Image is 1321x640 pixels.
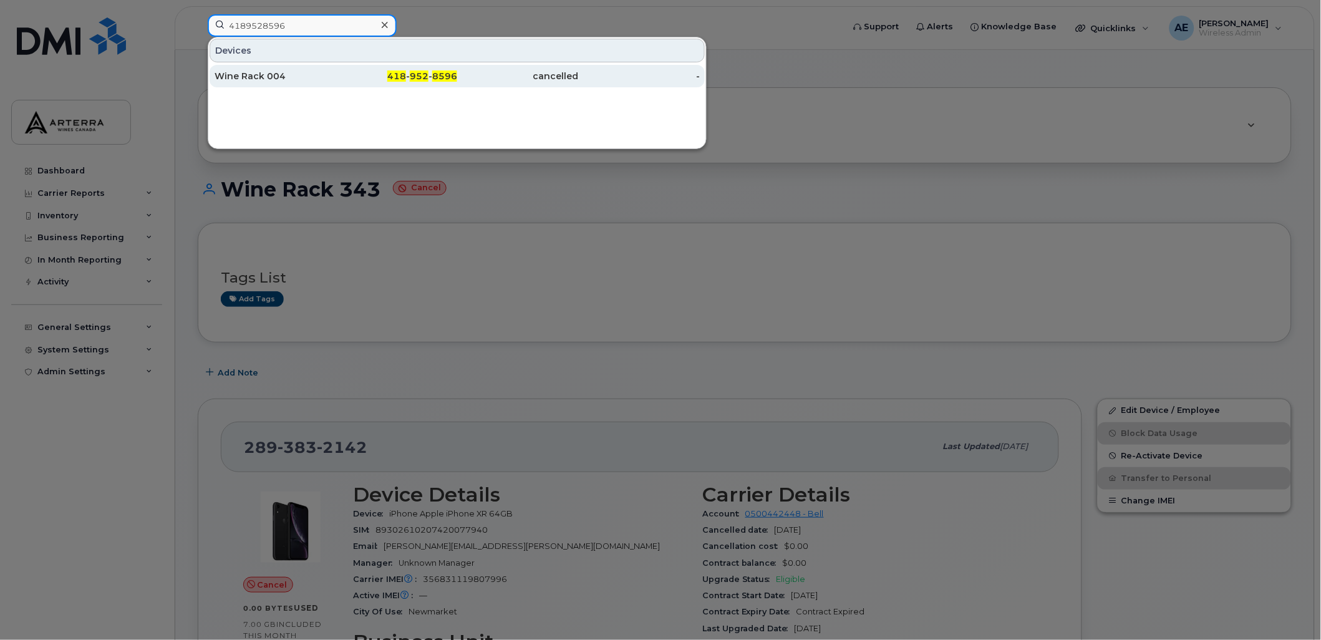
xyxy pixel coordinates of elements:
[215,70,336,82] div: Wine Rack 004
[410,70,428,82] span: 952
[336,70,458,82] div: - -
[579,70,700,82] div: -
[210,65,705,87] a: Wine Rack 004418-952-8596cancelled-
[210,39,705,62] div: Devices
[387,70,406,82] span: 418
[432,70,457,82] span: 8596
[457,70,579,82] div: cancelled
